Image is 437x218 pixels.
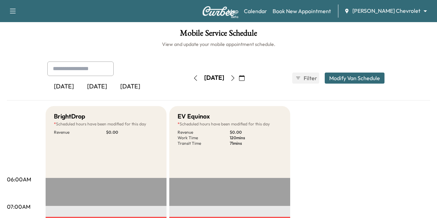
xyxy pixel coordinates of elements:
p: Transit Time [178,141,230,146]
div: [DATE] [80,79,114,95]
div: [DATE] [204,74,224,82]
button: Modify Van Schedule [325,73,384,84]
img: Curbee Logo [202,6,235,16]
span: Filter [304,74,316,82]
p: $ 0.00 [230,130,282,135]
h1: Mobile Service Schedule [7,29,430,41]
div: [DATE] [47,79,80,95]
a: MapBeta [228,7,238,15]
p: $ 0.00 [106,130,158,135]
p: Scheduled hours have been modified for this day [178,121,282,127]
p: 06:00AM [7,175,31,183]
h6: View and update your mobile appointment schedule. [7,41,430,48]
p: Scheduled hours have been modified for this day [54,121,158,127]
p: 07:00AM [7,202,30,211]
p: 71 mins [230,141,282,146]
p: Work Time [178,135,230,141]
a: Calendar [244,7,267,15]
h5: EV Equinox [178,112,210,121]
a: Book New Appointment [273,7,331,15]
p: Revenue [54,130,106,135]
button: Filter [292,73,319,84]
p: 120 mins [230,135,282,141]
div: Beta [231,14,238,19]
div: [DATE] [114,79,147,95]
h5: BrightDrop [54,112,85,121]
p: Revenue [178,130,230,135]
span: [PERSON_NAME] Chevrolet [352,7,420,15]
